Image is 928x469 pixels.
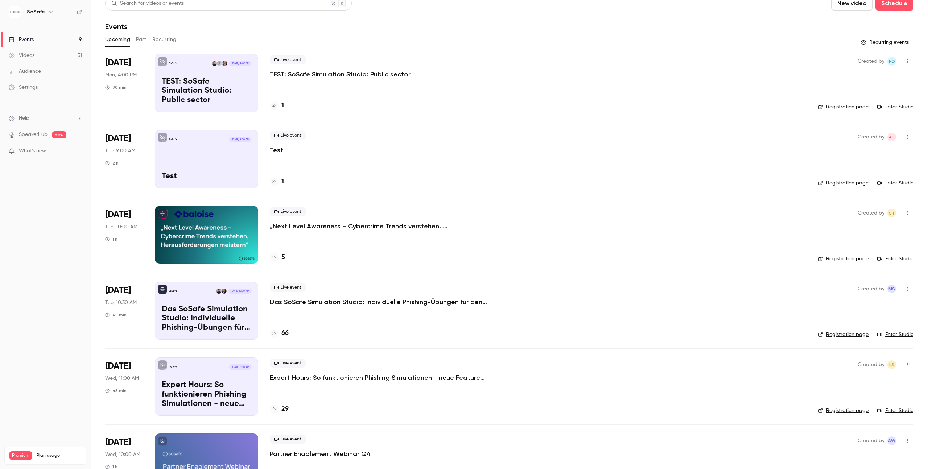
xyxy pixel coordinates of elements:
button: Upcoming [105,34,130,45]
a: Test SoSafe[DATE] 9:00 AMTest [155,130,258,188]
img: Gabriel Simkin [216,289,221,294]
p: Das SoSafe Simulation Studio: Individuelle Phishing-Übungen für den öffentlichen Sektor [162,305,251,333]
span: Wed, 10:00 AM [105,451,140,458]
div: 1 h [105,236,117,242]
div: 45 min [105,312,127,318]
button: Recurring events [857,37,913,48]
h1: Events [105,22,127,31]
span: Live event [270,283,306,292]
a: TEST: SoSafe Simulation Studio: Public sector [270,70,411,79]
a: Enter Studio [877,255,913,262]
a: 66 [270,328,289,338]
a: Enter Studio [877,103,913,111]
span: Created by [858,436,884,445]
span: AH [889,133,895,141]
a: 5 [270,253,285,262]
h4: 29 [281,404,289,414]
p: TEST: SoSafe Simulation Studio: Public sector [162,77,251,105]
span: [DATE] [105,57,131,69]
a: Registration page [818,179,869,187]
span: [DATE] 4:00 PM [229,61,251,66]
span: Premium [9,451,32,460]
div: Sep 9 Tue, 10:00 AM (Europe/Berlin) [105,206,143,264]
a: Enter Studio [877,179,913,187]
h4: 1 [281,101,284,111]
span: Live event [270,435,306,444]
span: Luise Schulz [887,360,896,369]
span: Live event [270,359,306,368]
p: SoSafe [169,289,178,293]
p: Test [162,172,251,181]
a: Registration page [818,331,869,338]
img: Joschka Havenith [222,61,227,66]
span: Created by [858,209,884,217]
span: Help [19,115,29,122]
span: Plan usage [37,453,82,458]
p: Partner Enablement Webinar Q4 [270,449,371,458]
a: Das SoSafe Simulation Studio: Individuelle Phishing-Übungen für den öffentlichen Sektor [270,298,487,306]
span: Alexandra Wasilewski [887,436,896,445]
a: SpeakerHub [19,131,48,138]
span: Created by [858,133,884,141]
div: 45 min [105,388,127,394]
span: [DATE] 9:00 AM [229,137,251,142]
p: SoSafe [169,365,178,369]
a: TEST: SoSafe Simulation Studio: Public sectorSoSafeJoschka HavenithNico DangGabriel Simkin[DATE] ... [155,54,258,112]
a: Enter Studio [877,331,913,338]
iframe: Noticeable Trigger [73,148,82,154]
span: ND [889,57,895,66]
button: Past [136,34,147,45]
div: Sep 10 Wed, 11:00 AM (Europe/Berlin) [105,357,143,415]
div: Audience [9,68,41,75]
span: Stefanie Theil [887,209,896,217]
span: Mon, 4:00 PM [105,71,137,79]
span: [DATE] [105,209,131,220]
span: Live event [270,131,306,140]
span: Created by [858,57,884,66]
span: Created by [858,285,884,293]
img: Nico Dang [217,61,222,66]
span: AW [888,436,895,445]
img: SoSafe [9,6,21,18]
div: Settings [9,84,38,91]
a: Test [270,146,283,154]
span: [DATE] [105,436,131,448]
a: Expert Hours: So funktionieren Phishing Simulationen - neue Features, Tipps & TricksSoSafe[DATE] ... [155,357,258,415]
span: Created by [858,360,884,369]
div: Events [9,36,34,43]
p: Expert Hours: So funktionieren Phishing Simulationen - neue Features, Tipps & Tricks [162,381,251,408]
span: ST [889,209,895,217]
div: Sep 9 Tue, 10:30 AM (Europe/Berlin) [105,282,143,340]
span: Nico Dang [887,57,896,66]
span: Markus Stalf [887,285,896,293]
span: new [52,131,66,138]
div: Sep 8 Mon, 4:00 PM (Europe/Berlin) [105,54,143,112]
span: [DATE] 11:00 AM [229,364,251,369]
a: Enter Studio [877,407,913,414]
span: [DATE] [105,360,131,372]
img: Arzu Döver [222,289,227,294]
p: „Next Level Awareness – Cybercrime Trends verstehen, Herausforderungen meistern“ [270,222,487,231]
li: help-dropdown-opener [9,115,82,122]
img: Gabriel Simkin [212,61,217,66]
div: Sep 9 Tue, 9:00 AM (Europe/Berlin) [105,130,143,188]
a: Registration page [818,255,869,262]
a: Registration page [818,407,869,414]
span: Live event [270,207,306,216]
span: Adriana Hanika [887,133,896,141]
span: Wed, 11:00 AM [105,375,139,382]
a: 29 [270,404,289,414]
a: 1 [270,101,284,111]
h6: SoSafe [27,8,45,16]
span: Tue, 10:00 AM [105,223,137,231]
a: Expert Hours: So funktionieren Phishing Simulationen - neue Features, Tipps & Tricks [270,373,487,382]
span: Tue, 10:30 AM [105,299,137,306]
span: Live event [270,55,306,64]
button: Recurring [152,34,177,45]
p: SoSafe [169,138,178,141]
div: Videos [9,52,34,59]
